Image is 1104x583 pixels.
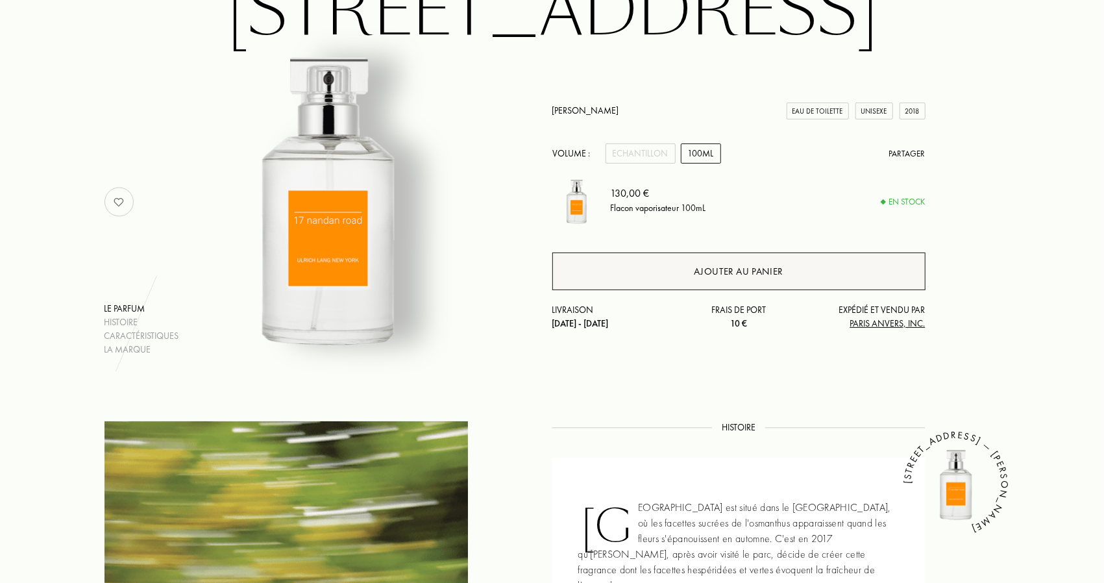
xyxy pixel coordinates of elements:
div: Echantillon [606,143,676,164]
span: 10 € [730,317,747,329]
div: Expédié et vendu par [801,303,926,330]
div: Flacon vaporisateur 100mL [611,202,706,216]
div: Ajouter au panier [694,264,783,279]
span: Paris Anvers, Inc. [850,317,925,329]
div: 130,00 € [611,186,706,202]
div: Le parfum [104,302,179,316]
div: Caractéristiques [104,329,179,343]
div: 2018 [900,103,926,120]
span: [DATE] - [DATE] [552,317,609,329]
div: La marque [104,343,179,356]
div: Volume : [552,143,598,164]
img: 17 Nandan Road [917,445,995,523]
img: 17 Nandan Road Ulrich Lang [167,35,489,356]
div: Eau de Toilette [787,103,849,120]
div: Unisexe [855,103,893,120]
div: Livraison [552,303,677,330]
div: Histoire [104,316,179,329]
a: [PERSON_NAME] [552,105,619,116]
div: En stock [881,195,926,208]
div: 100mL [681,143,721,164]
img: no_like_p.png [106,189,132,215]
div: Frais de port [676,303,801,330]
img: 17 Nandan Road Ulrich Lang [552,177,601,225]
div: Partager [889,147,926,160]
